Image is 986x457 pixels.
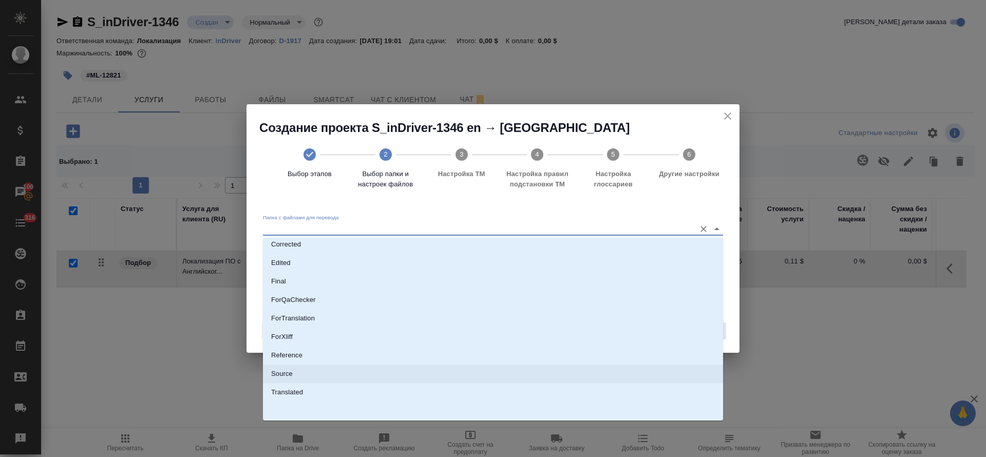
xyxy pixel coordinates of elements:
h2: Создание проекта S_inDriver-1346 en → [GEOGRAPHIC_DATA] [259,120,739,136]
p: Edited [271,258,291,268]
span: Настройка правил подстановки TM [503,169,571,189]
text: 4 [536,150,539,158]
p: ForXliff [271,332,293,342]
p: Corrected [271,239,301,250]
p: Translated [271,387,303,397]
p: ForQaChecker [271,295,316,305]
p: Reference [271,350,302,360]
text: 3 [460,150,463,158]
p: ForTranslation [271,313,315,323]
label: Папка с файлами для перевода [263,215,339,220]
button: Назад [262,323,295,339]
button: Очистить [696,222,711,236]
button: close [720,108,735,124]
span: Другие настройки [655,169,723,179]
button: Close [710,222,724,236]
span: Настройка ТМ [428,169,496,179]
p: Final [271,276,286,287]
text: 5 [612,150,615,158]
text: 6 [687,150,691,158]
span: Выбор папки и настроек файлов [352,169,420,189]
span: Настройка глоссариев [579,169,647,189]
span: Выбор этапов [276,169,344,179]
text: 2 [384,150,387,158]
p: Source [271,369,293,379]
